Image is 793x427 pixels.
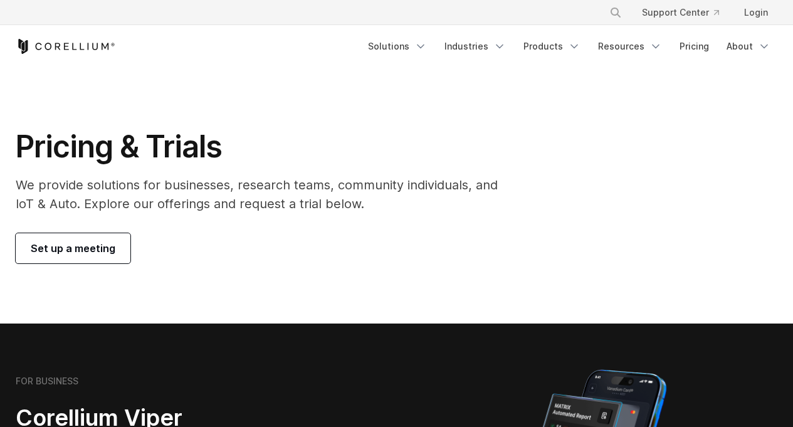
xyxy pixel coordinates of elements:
[632,1,729,24] a: Support Center
[16,176,515,213] p: We provide solutions for businesses, research teams, community individuals, and IoT & Auto. Explo...
[360,35,778,58] div: Navigation Menu
[734,1,778,24] a: Login
[516,35,588,58] a: Products
[360,35,434,58] a: Solutions
[672,35,717,58] a: Pricing
[16,128,515,166] h1: Pricing & Trials
[16,233,130,263] a: Set up a meeting
[604,1,627,24] button: Search
[16,39,115,54] a: Corellium Home
[31,241,115,256] span: Set up a meeting
[591,35,670,58] a: Resources
[437,35,513,58] a: Industries
[719,35,778,58] a: About
[16,376,78,387] h6: FOR BUSINESS
[594,1,778,24] div: Navigation Menu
